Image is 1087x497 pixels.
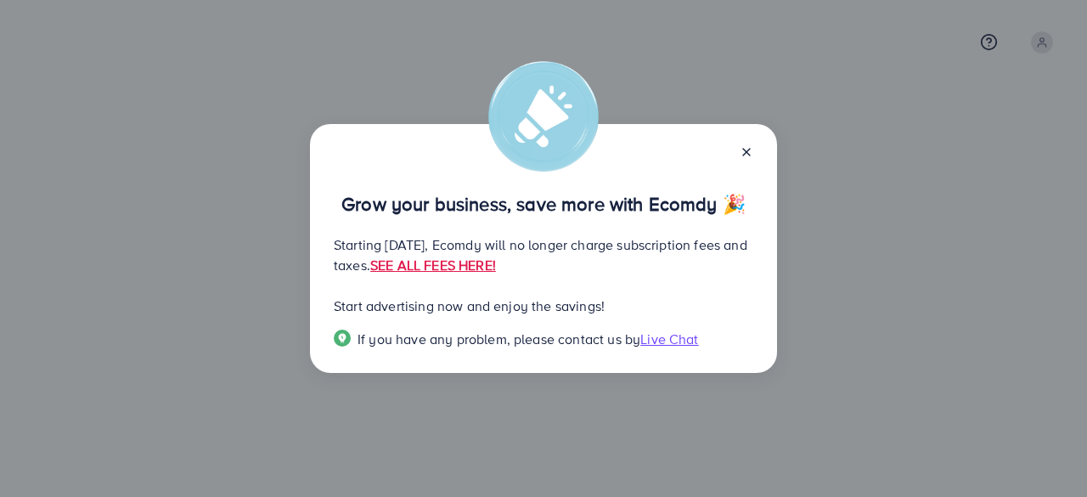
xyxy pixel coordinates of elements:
img: alert [488,61,599,172]
span: If you have any problem, please contact us by [358,330,640,348]
img: Popup guide [334,330,351,347]
p: Starting [DATE], Ecomdy will no longer charge subscription fees and taxes. [334,234,753,275]
p: Grow your business, save more with Ecomdy 🎉 [334,194,753,214]
a: SEE ALL FEES HERE! [370,256,496,274]
span: Live Chat [640,330,698,348]
p: Start advertising now and enjoy the savings! [334,296,753,316]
